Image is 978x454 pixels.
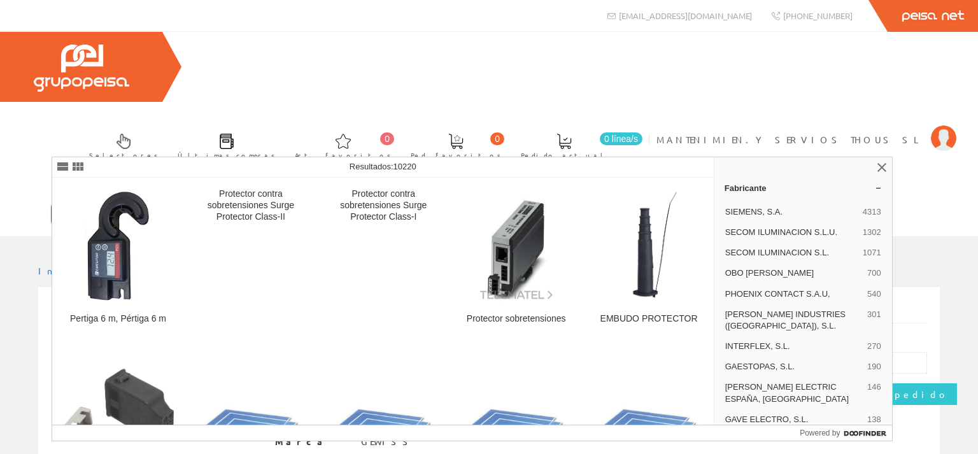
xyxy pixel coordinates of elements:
span: Ped. favoritos [411,149,501,162]
span: SECOM ILUMINACION S.L.U. [725,227,858,238]
span: 1071 [863,247,881,259]
a: Protector sobretensiones Protector sobretensiones [450,178,582,339]
span: Resultados: [350,162,416,171]
span: 301 [867,309,881,332]
div: Protector contra sobretensiones Surge Protector Class-I [328,188,439,223]
span: Marca [275,436,351,448]
span: 0 [380,132,394,145]
a: Inicio [38,265,92,276]
span: 700 [867,267,881,279]
span: Pedido actual [521,149,607,162]
span: 10220 [393,162,416,171]
img: Protector sobretensiones [460,190,572,301]
img: Grupo Peisa [34,45,129,92]
span: GAVE ELECTRO, S.L. [725,414,862,425]
span: OBO [PERSON_NAME] [725,267,862,279]
a: Powered by [800,425,892,441]
span: 4313 [863,206,881,218]
span: GAESTOPAS, S.L. [725,361,862,372]
span: 138 [867,414,881,425]
span: PHOENIX CONTACT S.A.U, [725,288,862,300]
a: Fabricante [714,178,892,198]
a: Pertiga 6 m, Pértiga 6 m Pertiga 6 m, Pértiga 6 m [52,178,184,339]
span: 270 [867,341,881,352]
span: 1302 [863,227,881,238]
span: [PHONE_NUMBER] [783,10,853,21]
span: Powered by [800,427,840,439]
div: Pertiga 6 m, Pértiga 6 m [62,313,174,325]
span: [PERSON_NAME] INDUSTRIES ([GEOGRAPHIC_DATA]), S.L. [725,309,862,332]
span: [PERSON_NAME] ELECTRIC ESPAÑA, [GEOGRAPHIC_DATA] [725,381,862,404]
span: 0 línea/s [600,132,642,145]
a: Protector contra sobretensiones Surge Protector Class-I [318,178,450,339]
span: Art. favoritos [295,149,391,162]
a: Protector contra sobretensiones Surge Protector Class-II [185,178,316,339]
span: [EMAIL_ADDRESS][DOMAIN_NAME] [619,10,752,21]
img: Pertiga 6 m, Pértiga 6 m [62,190,174,301]
div: Protector contra sobretensiones Surge Protector Class-II [195,188,306,223]
span: 190 [867,361,881,372]
span: SIEMENS, S.A. [725,206,858,218]
span: 0 [490,132,504,145]
img: EMBUDO PROTECTOR [593,190,704,301]
div: EMBUDO PROTECTOR [593,313,704,325]
span: SECOM ILUMINACION S.L. [725,247,858,259]
span: INTERFLEX, S.L. [725,341,862,352]
span: 146 [867,381,881,404]
span: Últimas compras [178,149,275,162]
a: MANTENIMIEN.Y SERVIOS THOUS SL [656,123,956,135]
span: Selectores [89,149,158,162]
span: 540 [867,288,881,300]
a: Últimas compras [165,123,281,167]
span: MANTENIMIEN.Y SERVIOS THOUS SL [656,133,925,146]
a: Selectores [76,123,164,167]
a: EMBUDO PROTECTOR EMBUDO PROTECTOR [583,178,714,339]
div: Protector sobretensiones [460,313,572,325]
div: GEWISS [361,436,414,448]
